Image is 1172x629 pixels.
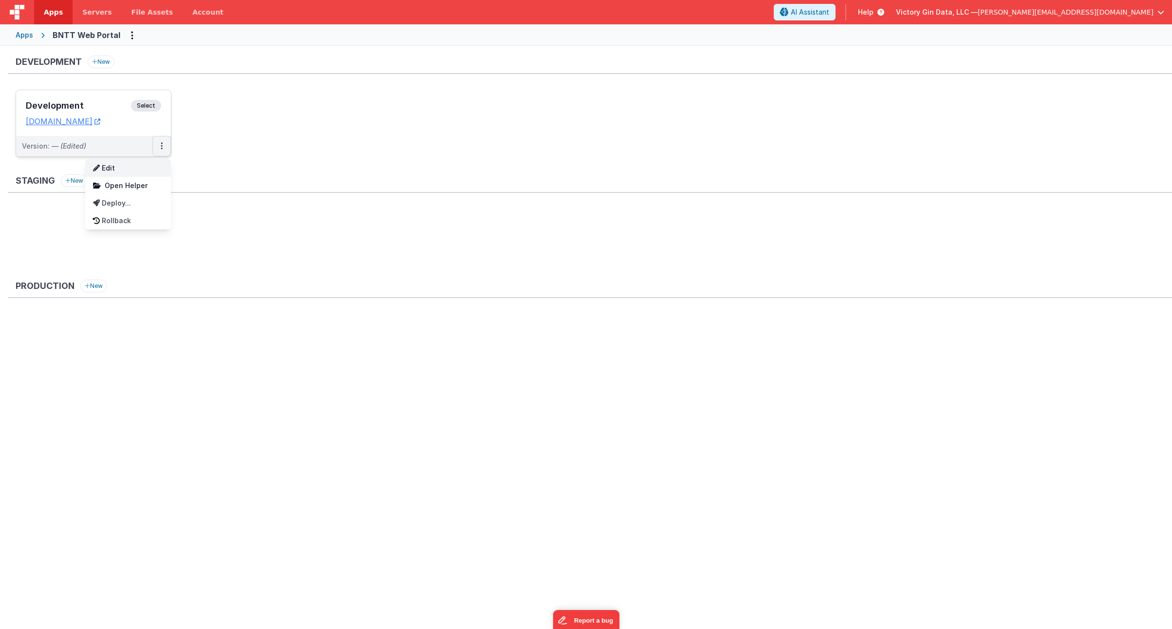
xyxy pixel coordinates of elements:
a: Deploy... [85,194,171,212]
button: AI Assistant [774,4,836,20]
span: Victory Gin Data, LLC — [896,7,978,17]
span: Open Helper [105,181,148,190]
a: Edit [85,159,171,177]
span: Servers [82,7,112,17]
span: [PERSON_NAME][EMAIL_ADDRESS][DOMAIN_NAME] [978,7,1153,17]
div: Options [85,159,171,229]
span: AI Assistant [791,7,829,17]
a: Rollback [85,212,171,229]
button: Victory Gin Data, LLC — [PERSON_NAME][EMAIL_ADDRESS][DOMAIN_NAME] [896,7,1164,17]
span: Apps [44,7,63,17]
span: Help [858,7,874,17]
span: File Assets [131,7,173,17]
